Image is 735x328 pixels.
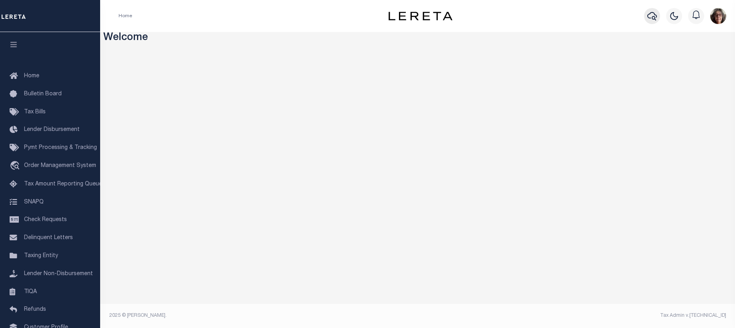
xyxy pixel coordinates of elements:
span: Tax Amount Reporting Queue [24,181,102,187]
span: Refunds [24,307,46,312]
li: Home [119,12,132,20]
span: Lender Disbursement [24,127,80,133]
span: Delinquent Letters [24,235,73,241]
span: TIQA [24,289,37,294]
span: SNAPQ [24,199,44,205]
div: Tax Admin v.[TECHNICAL_ID] [424,312,726,319]
span: Taxing Entity [24,253,58,259]
div: 2025 © [PERSON_NAME]. [103,312,418,319]
i: travel_explore [10,161,22,171]
span: Tax Bills [24,109,46,115]
img: logo-dark.svg [389,12,453,20]
span: Bulletin Board [24,91,62,97]
span: Lender Non-Disbursement [24,271,93,277]
span: Home [24,73,39,79]
span: Check Requests [24,217,67,223]
h3: Welcome [103,32,732,44]
span: Pymt Processing & Tracking [24,145,97,151]
span: Order Management System [24,163,96,169]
